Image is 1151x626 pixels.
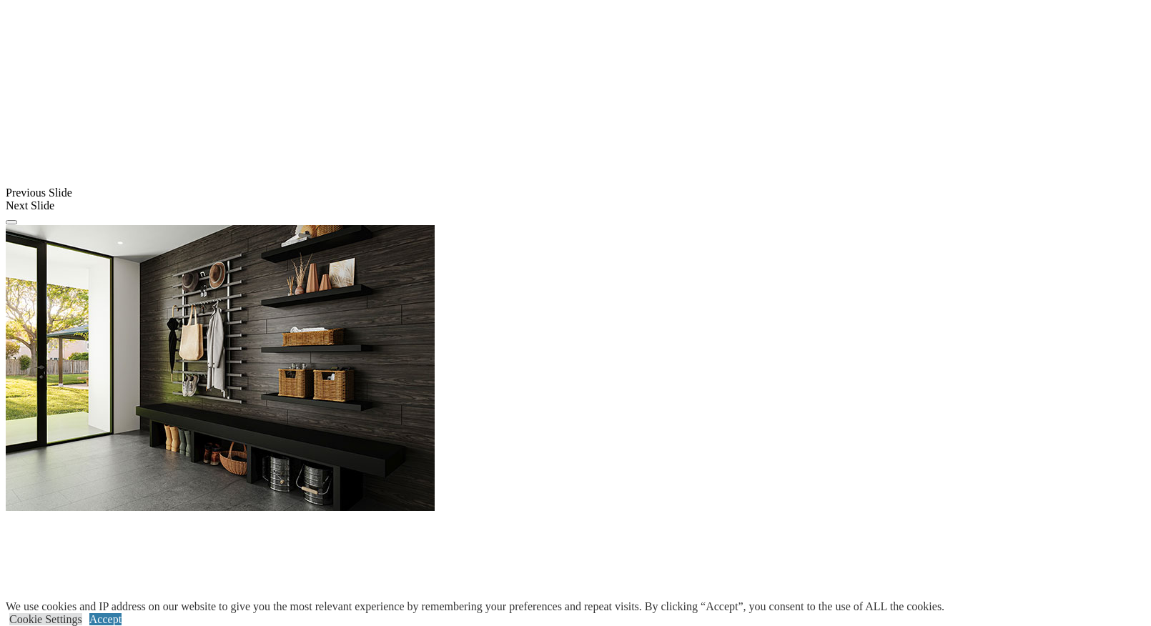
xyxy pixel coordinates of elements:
button: Click here to pause slide show [6,220,17,224]
img: Banner for mobile view [6,225,435,511]
a: Cookie Settings [9,613,82,625]
div: Next Slide [6,199,1145,212]
a: Accept [89,613,122,625]
div: Previous Slide [6,187,1145,199]
div: We use cookies and IP address on our website to give you the most relevant experience by remember... [6,600,944,613]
